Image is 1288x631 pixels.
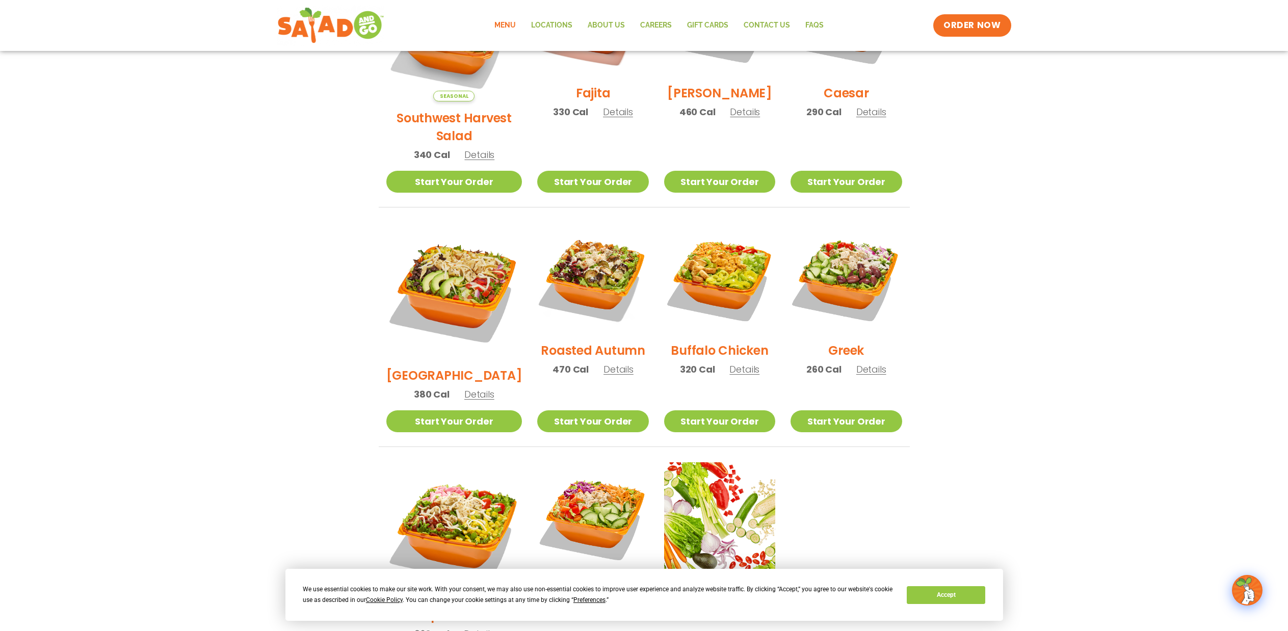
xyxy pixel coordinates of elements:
[824,84,869,102] h2: Caesar
[537,223,648,334] img: Product photo for Roasted Autumn Salad
[736,14,798,37] a: Contact Us
[806,105,842,119] span: 290 Cal
[580,14,633,37] a: About Us
[541,341,645,359] h2: Roasted Autumn
[487,14,523,37] a: Menu
[537,462,648,573] img: Product photo for Thai Salad
[386,366,522,384] h2: [GEOGRAPHIC_DATA]
[303,584,895,606] div: We use essential cookies to make our site work. With your consent, we may also use non-essential ...
[537,171,648,193] a: Start Your Order
[679,14,736,37] a: GIFT CARDS
[664,223,775,334] img: Product photo for Buffalo Chicken Salad
[828,341,864,359] h2: Greek
[664,410,775,432] a: Start Your Order
[386,462,522,598] img: Product photo for Jalapeño Ranch Salad
[487,14,831,37] nav: Menu
[679,105,716,119] span: 460 Cal
[730,106,760,118] span: Details
[386,171,522,193] a: Start Your Order
[856,363,886,376] span: Details
[366,596,403,603] span: Cookie Policy
[729,363,759,376] span: Details
[806,362,842,376] span: 260 Cal
[667,84,772,102] h2: [PERSON_NAME]
[285,569,1003,621] div: Cookie Consent Prompt
[633,14,679,37] a: Careers
[907,586,985,604] button: Accept
[791,410,902,432] a: Start Your Order
[1233,576,1261,604] img: wpChatIcon
[671,341,768,359] h2: Buffalo Chicken
[464,148,494,161] span: Details
[553,105,588,119] span: 330 Cal
[414,148,450,162] span: 340 Cal
[664,171,775,193] a: Start Your Order
[523,14,580,37] a: Locations
[856,106,886,118] span: Details
[603,363,634,376] span: Details
[573,596,606,603] span: Preferences
[386,109,522,145] h2: Southwest Harvest Salad
[943,19,1001,32] span: ORDER NOW
[386,410,522,432] a: Start Your Order
[603,106,633,118] span: Details
[664,462,775,573] img: Product photo for Build Your Own
[386,223,522,359] img: Product photo for BBQ Ranch Salad
[680,362,715,376] span: 320 Cal
[553,362,589,376] span: 470 Cal
[464,388,494,401] span: Details
[576,84,611,102] h2: Fajita
[798,14,831,37] a: FAQs
[791,171,902,193] a: Start Your Order
[414,387,450,401] span: 380 Cal
[791,223,902,334] img: Product photo for Greek Salad
[933,14,1011,37] a: ORDER NOW
[277,5,385,46] img: new-SAG-logo-768×292
[433,91,475,101] span: Seasonal
[537,410,648,432] a: Start Your Order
